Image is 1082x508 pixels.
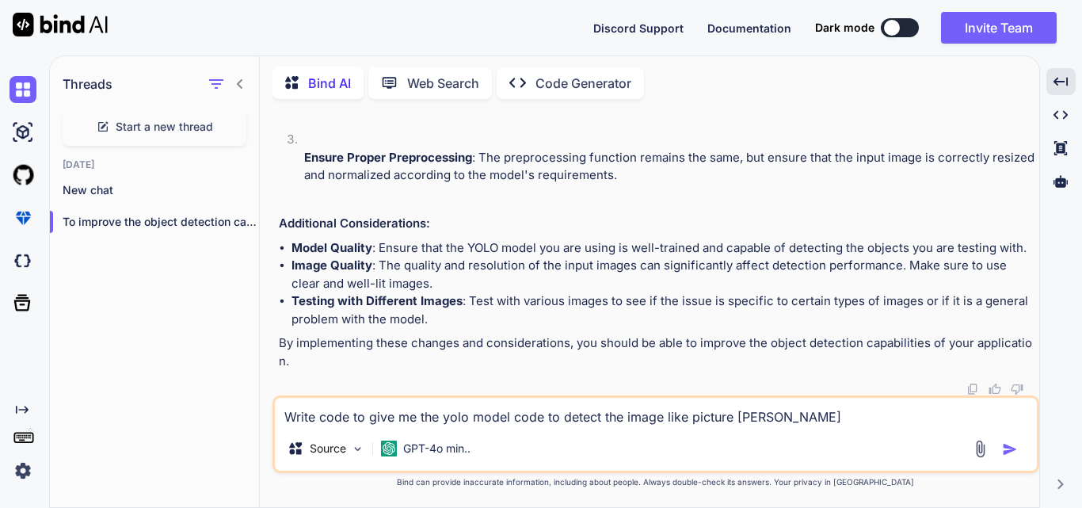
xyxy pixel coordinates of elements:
img: like [989,383,1001,395]
img: darkCloudIdeIcon [10,247,36,274]
li: : The quality and resolution of the input images can significantly affect detection performance. ... [291,257,1036,292]
p: Bind AI [308,74,351,93]
img: Bind AI [13,13,108,36]
img: settings [10,457,36,484]
h1: Threads [63,74,112,94]
strong: Testing with Different Images [291,293,463,308]
button: Documentation [707,20,791,36]
h2: [DATE] [50,159,259,171]
p: New chat [63,182,259,198]
img: icon [1002,441,1018,457]
span: Dark mode [815,20,874,36]
p: Source [310,441,346,456]
p: GPT-4o min.. [403,441,471,456]
textarea: Write code to give me the yolo model code to detect the image like picture [PERSON_NAME] [275,398,1037,426]
img: dislike [1011,383,1023,395]
p: By implementing these changes and considerations, you should be able to improve the object detect... [279,334,1036,370]
button: Discord Support [593,20,684,36]
button: Invite Team [941,12,1057,44]
strong: Image Quality [291,258,372,273]
img: chat [10,76,36,103]
img: copy [966,383,979,395]
img: githubLight [10,162,36,189]
strong: Ensure Proper Preprocessing [304,150,472,165]
img: attachment [971,440,989,458]
span: Discord Support [593,21,684,35]
span: Start a new thread [116,119,213,135]
li: : Ensure that the YOLO model you are using is well-trained and capable of detecting the objects y... [291,239,1036,258]
span: Documentation [707,21,791,35]
strong: Model Quality [291,240,372,255]
li: : Test with various images to see if the issue is specific to certain types of images or if it is... [291,292,1036,328]
img: ai-studio [10,119,36,146]
h3: Additional Considerations: [279,215,1036,233]
p: Web Search [407,74,479,93]
img: Pick Models [351,442,364,456]
p: Code Generator [535,74,631,93]
img: premium [10,204,36,231]
img: GPT-4o mini [381,441,397,456]
p: : The preprocessing function remains the same, but ensure that the input image is correctly resiz... [304,149,1036,185]
p: To improve the object detection capabili... [63,214,259,230]
p: Bind can provide inaccurate information, including about people. Always double-check its answers.... [272,476,1039,488]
